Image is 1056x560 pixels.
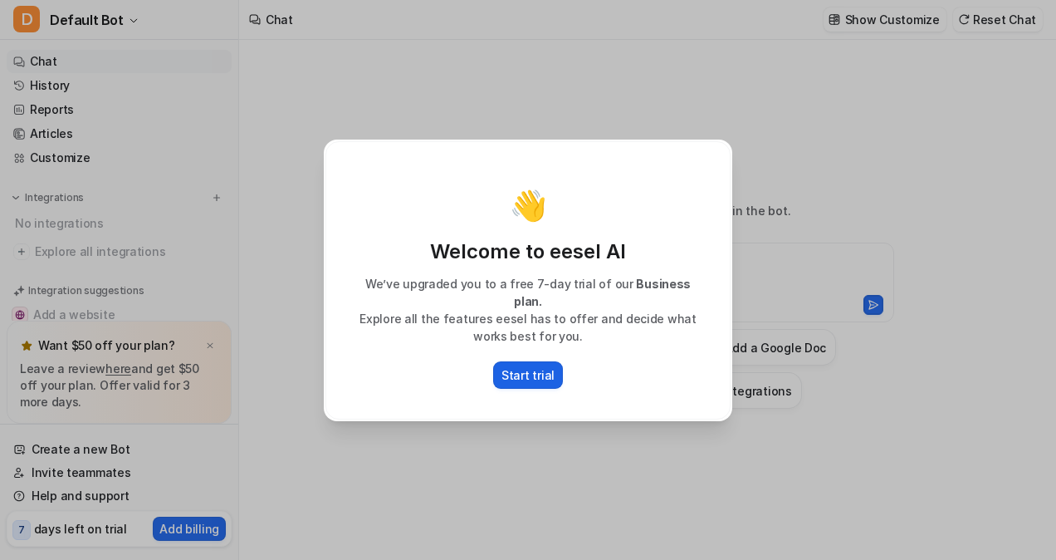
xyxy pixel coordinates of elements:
[343,238,713,265] p: Welcome to eesel AI
[343,310,713,345] p: Explore all the features eesel has to offer and decide what works best for you.
[510,189,547,222] p: 👋
[493,361,563,389] button: Start trial
[501,366,555,384] p: Start trial
[343,275,713,310] p: We’ve upgraded you to a free 7-day trial of our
